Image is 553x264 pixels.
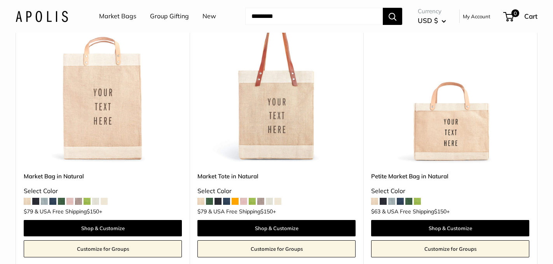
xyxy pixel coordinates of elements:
[371,5,529,164] a: Petite Market Bag in NaturalPetite Market Bag in Natural
[87,208,99,215] span: $150
[418,16,438,25] span: USD $
[35,209,102,214] span: & USA Free Shipping +
[208,209,276,214] span: & USA Free Shipping +
[371,240,529,257] a: Customize for Groups
[418,14,446,27] button: USD $
[383,8,402,25] button: Search
[197,185,356,197] div: Select Color
[24,5,182,164] img: Market Bag in Natural
[99,11,136,22] a: Market Bags
[371,185,529,197] div: Select Color
[382,209,450,214] span: & USA Free Shipping +
[434,208,447,215] span: $150
[24,5,182,164] a: Market Bag in NaturalMarket Bag in Natural
[371,172,529,181] a: Petite Market Bag in Natural
[197,208,207,215] span: $79
[504,10,537,23] a: 0 Cart
[245,8,383,25] input: Search...
[202,11,216,22] a: New
[197,172,356,181] a: Market Tote in Natural
[24,185,182,197] div: Select Color
[524,12,537,20] span: Cart
[24,220,182,236] a: Shop & Customize
[511,9,519,17] span: 0
[371,208,380,215] span: $63
[197,220,356,236] a: Shop & Customize
[24,240,182,257] a: Customize for Groups
[371,220,529,236] a: Shop & Customize
[24,172,182,181] a: Market Bag in Natural
[418,6,446,17] span: Currency
[463,12,490,21] a: My Account
[197,5,356,164] a: description_Make it yours with custom printed text.Market Tote in Natural
[16,11,68,22] img: Apolis
[197,240,356,257] a: Customize for Groups
[371,5,529,164] img: Petite Market Bag in Natural
[150,11,189,22] a: Group Gifting
[260,208,273,215] span: $150
[24,208,33,215] span: $79
[197,5,356,164] img: description_Make it yours with custom printed text.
